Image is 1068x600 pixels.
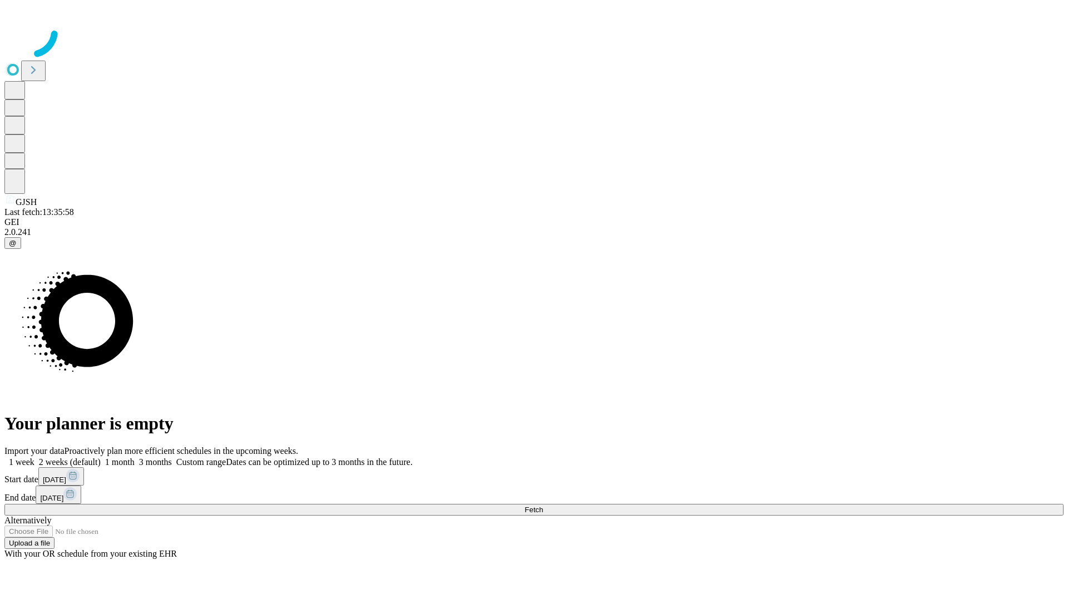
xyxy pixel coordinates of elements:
[4,446,65,456] span: Import your data
[105,457,135,467] span: 1 month
[4,227,1064,237] div: 2.0.241
[36,486,81,504] button: [DATE]
[226,457,412,467] span: Dates can be optimized up to 3 months in the future.
[4,516,51,525] span: Alternatively
[525,506,543,514] span: Fetch
[43,476,66,484] span: [DATE]
[65,446,298,456] span: Proactively plan more efficient schedules in the upcoming weeks.
[4,237,21,249] button: @
[4,207,74,217] span: Last fetch: 13:35:58
[4,549,177,558] span: With your OR schedule from your existing EHR
[139,457,172,467] span: 3 months
[4,537,55,549] button: Upload a file
[40,494,63,502] span: [DATE]
[39,457,101,467] span: 2 weeks (default)
[16,197,37,207] span: GJSH
[9,239,17,247] span: @
[4,486,1064,504] div: End date
[38,467,84,486] button: [DATE]
[4,504,1064,516] button: Fetch
[4,217,1064,227] div: GEI
[4,467,1064,486] div: Start date
[4,413,1064,434] h1: Your planner is empty
[9,457,34,467] span: 1 week
[176,457,226,467] span: Custom range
